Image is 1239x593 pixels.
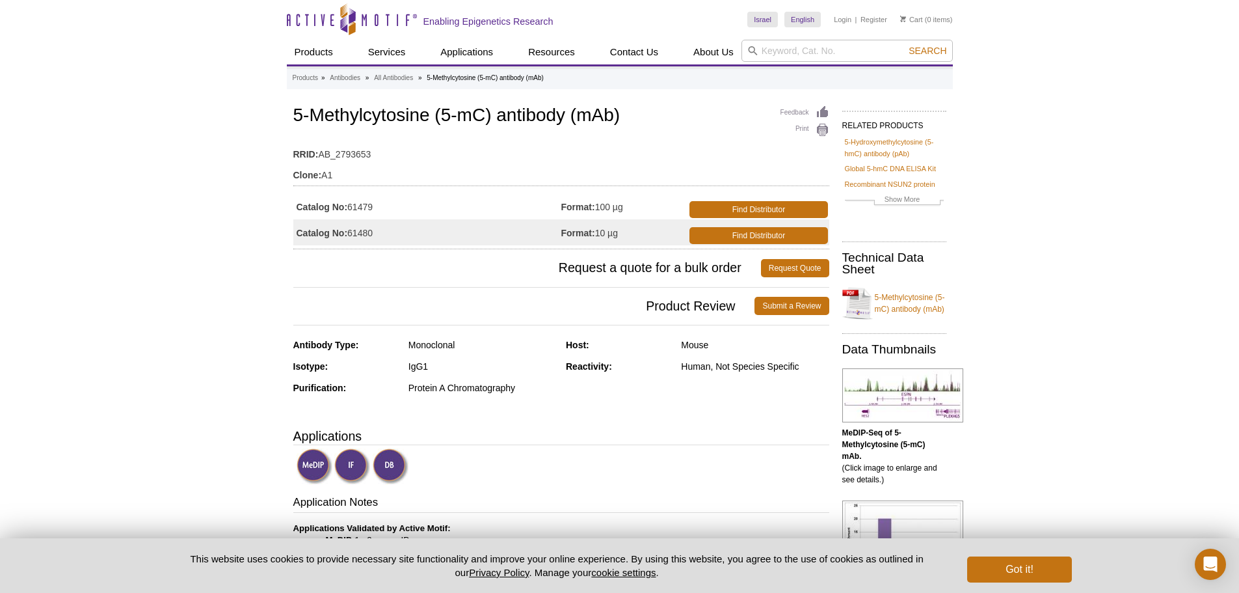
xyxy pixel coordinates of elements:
div: Protein A Chromatography [408,382,556,394]
a: Login [834,15,851,24]
strong: Format: [561,201,595,213]
img: Your Cart [900,16,906,22]
a: Show More [845,193,944,208]
a: Recombinant NSUN2 protein [845,178,935,190]
a: Feedback [780,105,829,120]
a: 5-Hydroxymethylcytosine (5-hmC) antibody (pAb) [845,136,944,159]
span: Product Review [293,297,755,315]
h3: Applications [293,426,829,446]
span: Request a quote for a bulk order [293,259,761,277]
h2: Data Thumbnails [842,344,946,355]
a: All Antibodies [374,72,413,84]
td: 61479 [293,193,561,219]
div: Open Intercom Messenger [1195,549,1226,580]
h2: Technical Data Sheet [842,252,946,275]
img: 5-Methylcytosine (5-mC) antibody (mAb) tested by MeDIP-Seq analysis. [842,368,963,422]
div: Mouse [681,339,829,351]
h2: RELATED PRODUCTS [842,111,946,134]
td: 10 µg [561,219,687,245]
button: cookie settings [591,567,656,578]
strong: Reactivity: [566,361,612,372]
a: Print [780,123,829,137]
a: Register [860,15,887,24]
strong: MeDIP: [326,535,355,545]
a: English [784,12,821,27]
li: 5-Methylcytosine (5-mC) antibody (mAb) [427,74,544,81]
td: 100 µg [561,193,687,219]
h1: 5-Methylcytosine (5-mC) antibody (mAb) [293,105,829,128]
h3: Application Notes [293,495,829,513]
strong: Catalog No: [297,227,348,239]
a: Find Distributor [689,201,827,218]
div: Monoclonal [408,339,556,351]
a: Find Distributor [689,227,827,244]
strong: Antibody Type: [293,340,359,350]
strong: Host: [566,340,589,350]
b: MeDIP-Seq of 5-Methylcytosine (5-mC) mAb. [842,428,926,461]
img: Dot Blot Validated [373,448,408,484]
span: Search [909,46,946,56]
td: 61480 [293,219,561,245]
a: Resources [520,40,583,64]
strong: Format: [561,227,595,239]
a: Global 5-hmC DNA ELISA Kit [845,163,936,174]
td: A1 [293,161,829,182]
td: AB_2793653 [293,141,829,161]
a: Cart [900,15,923,24]
a: Antibodies [330,72,360,84]
b: Applications Validated by Active Motif: [293,523,451,533]
a: Applications [433,40,501,64]
a: Request Quote [761,259,829,277]
div: Human, Not Species Specific [681,361,829,372]
input: Keyword, Cat. No. [741,40,953,62]
h2: Enabling Epigenetics Research [423,16,553,27]
a: About Us [686,40,741,64]
button: Got it! [967,557,1071,583]
p: (Click image to enlarge and see details.) [842,427,946,486]
img: 5-Methylcytosine (5-mC) antibody (mAb) tested by MeDIP analysis. [842,501,963,581]
div: IgG1 [408,361,556,372]
p: This website uses cookies to provide necessary site functionality and improve your online experie... [168,552,946,579]
button: Search [905,45,950,57]
strong: RRID: [293,148,319,160]
li: (0 items) [900,12,953,27]
a: Contact Us [602,40,666,64]
a: Submit a Review [754,297,829,315]
li: » [366,74,369,81]
strong: Isotype: [293,361,328,372]
a: Products [287,40,341,64]
li: » [418,74,422,81]
a: 5-Methylcytosine (5-mC) antibody (mAb) [842,284,946,323]
strong: Purification: [293,383,347,393]
a: Services [360,40,414,64]
strong: Clone: [293,169,322,181]
strong: Catalog No: [297,201,348,213]
li: » [321,74,325,81]
img: Immunofluorescence Validated [334,448,370,484]
a: Privacy Policy [469,567,529,578]
img: Methyl-DNA Immunoprecipitation Validated [297,448,332,484]
li: | [855,12,857,27]
a: Israel [747,12,778,27]
a: Products [293,72,318,84]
